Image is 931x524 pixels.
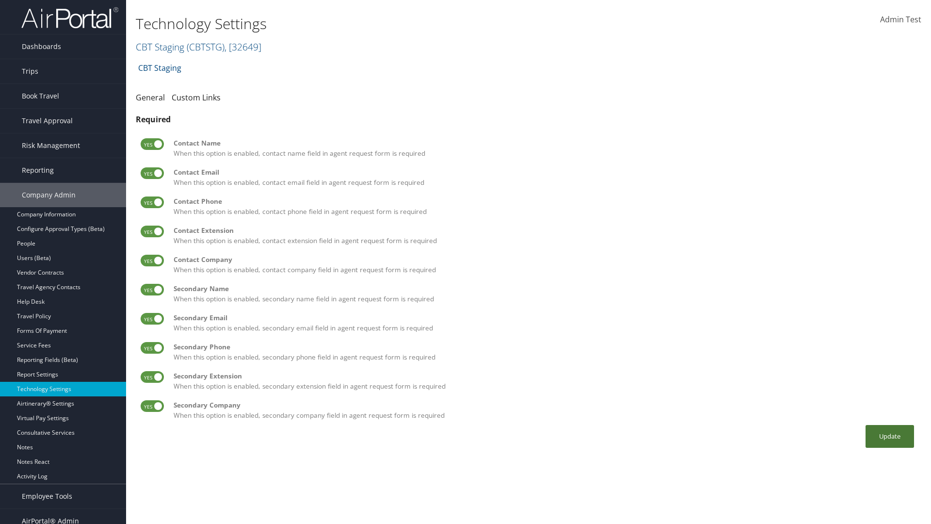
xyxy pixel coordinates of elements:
[174,342,916,352] div: Secondary Phone
[174,255,916,275] label: When this option is enabled, contact company field in agent request form is required
[21,6,118,29] img: airportal-logo.png
[174,167,916,177] div: Contact Email
[22,59,38,83] span: Trips
[136,92,165,103] a: General
[174,226,916,246] label: When this option is enabled, contact extension field in agent request form is required
[22,109,73,133] span: Travel Approval
[22,183,76,207] span: Company Admin
[174,313,916,333] label: When this option is enabled, secondary email field in agent request form is required
[174,371,916,391] label: When this option is enabled, secondary extension field in agent request form is required
[174,284,916,294] div: Secondary Name
[225,40,261,53] span: , [ 32649 ]
[22,133,80,158] span: Risk Management
[136,14,659,34] h1: Technology Settings
[22,158,54,182] span: Reporting
[880,5,921,35] a: Admin Test
[136,114,921,125] div: Required
[866,425,914,448] button: Update
[174,342,916,362] label: When this option is enabled, secondary phone field in agent request form is required
[22,84,59,108] span: Book Travel
[22,484,72,508] span: Employee Tools
[174,400,916,420] label: When this option is enabled, secondary company field in agent request form is required
[174,226,916,235] div: Contact Extension
[174,138,916,148] div: Contact Name
[22,34,61,59] span: Dashboards
[174,400,916,410] div: Secondary Company
[174,167,916,187] label: When this option is enabled, contact email field in agent request form is required
[174,255,916,264] div: Contact Company
[172,92,221,103] a: Custom Links
[187,40,225,53] span: ( CBTSTG )
[174,196,916,216] label: When this option is enabled, contact phone field in agent request form is required
[136,40,261,53] a: CBT Staging
[174,138,916,158] label: When this option is enabled, contact name field in agent request form is required
[880,14,921,25] span: Admin Test
[138,58,181,78] a: CBT Staging
[174,371,916,381] div: Secondary Extension
[174,196,916,206] div: Contact Phone
[174,284,916,304] label: When this option is enabled, secondary name field in agent request form is required
[174,313,916,323] div: Secondary Email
